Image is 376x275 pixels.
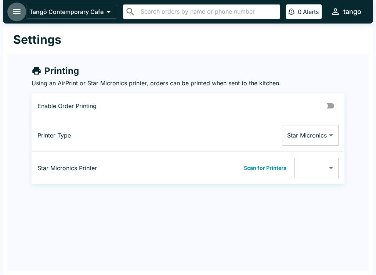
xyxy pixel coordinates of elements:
[242,162,289,174] button: Scan for Printers
[343,7,361,16] div: tango
[13,32,61,47] h1: Settings
[303,8,319,15] p: Alerts
[37,102,146,110] p: Enable Order Printing
[32,79,344,87] p: Using an AirPrint or Star Micronics printer, orders can be printed when sent to the kitchen.
[282,125,339,146] div: Star Micronics
[44,65,79,76] h4: Printing
[7,2,26,21] button: open drawer
[37,164,146,172] p: Star Micronics Printer
[298,8,301,15] p: 0
[294,158,339,178] div: Available Printers
[37,132,146,139] p: Printer Type
[328,4,364,19] button: tango
[138,7,277,17] input: Search orders by name or phone number
[29,8,104,15] p: Tangö Contemporary Cafe
[294,158,339,178] div: ​
[26,5,117,19] button: Tangö Contemporary Cafe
